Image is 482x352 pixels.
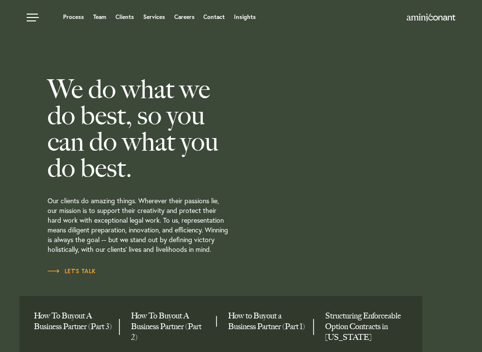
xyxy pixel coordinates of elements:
img: Amini & Conant [407,14,455,21]
a: Contact [203,14,225,20]
a: Let’s Talk [48,266,96,276]
a: Structuring Enforceable Option Contracts in Texas [325,311,403,343]
a: How To Buyout A Business Partner (Part 3) [34,311,112,332]
a: How To Buyout A Business Partner (Part 2) [131,311,209,343]
a: Clients [116,14,134,20]
a: Careers [174,14,195,20]
span: Let’s Talk [48,268,96,274]
h2: We do what we do best, so you can do what you do best. [48,76,274,181]
a: How to Buyout a Business Partner (Part 1) [228,311,306,332]
p: Our clients do amazing things. Wherever their passions lie, our mission is to support their creat... [48,181,274,266]
a: Insights [234,14,256,20]
a: Process [63,14,84,20]
a: Team [93,14,106,20]
a: Services [143,14,165,20]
